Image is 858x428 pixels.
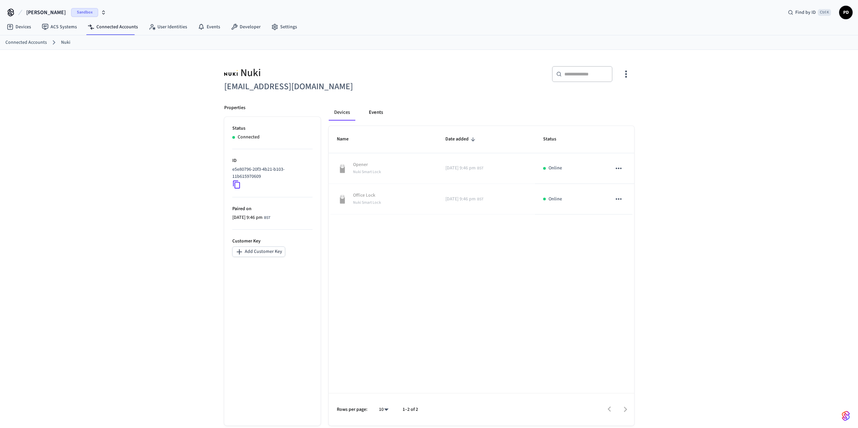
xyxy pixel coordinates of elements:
span: Find by ID [795,9,816,16]
span: BST [477,165,483,171]
a: ACS Systems [36,21,82,33]
div: connected account tabs [329,104,634,121]
p: Status [232,125,313,132]
img: Nuki Smart Lock 3.0 Pro Black, Front [337,194,348,204]
img: SeamLogoGradient.69752ec5.svg [842,410,850,421]
p: Customer Key [232,238,313,245]
button: PD [839,6,853,19]
span: [DATE] 9:46 pm [445,196,476,203]
img: Nuki Smart Lock 3.0 Pro Black, Front [337,163,348,174]
span: Nuki Smart Lock [353,169,381,175]
span: [DATE] 9:46 pm [445,165,476,172]
p: Rows per page: [337,406,367,413]
div: Europe/London [445,196,483,203]
span: [PERSON_NAME] [26,8,66,17]
div: Find by IDCtrl K [782,6,836,19]
a: Events [193,21,226,33]
span: [DATE] 9:46 pm [232,214,263,221]
a: Settings [266,21,302,33]
a: User Identities [143,21,193,33]
table: sticky table [329,126,634,215]
p: Opener [353,161,381,168]
p: e5e80796-20f3-4b21-b103-11b615970609 [232,166,310,180]
div: 10 [376,405,392,415]
p: 1–2 of 2 [403,406,418,413]
p: Paired on [232,205,313,212]
span: Sandbox [71,8,98,17]
a: Nuki [61,39,70,46]
span: Ctrl K [818,9,831,16]
span: Date added [445,134,477,144]
span: Status [543,134,565,144]
span: Name [337,134,357,144]
span: Nuki Smart Lock [353,200,381,205]
img: Nuki Logo, Square [224,66,238,80]
div: Europe/London [445,165,483,172]
a: Connected Accounts [5,39,47,46]
p: Office Lock [353,192,381,199]
button: Add Customer Key [232,246,285,257]
span: BST [477,196,483,202]
span: BST [264,215,270,221]
a: Developer [226,21,266,33]
div: Europe/London [232,214,270,221]
button: Devices [329,104,355,121]
a: Devices [1,21,36,33]
p: ID [232,157,313,164]
span: PD [840,6,852,19]
button: Events [363,104,388,121]
p: Connected [238,134,260,141]
div: Nuki [224,66,425,80]
p: Properties [224,104,245,111]
a: Connected Accounts [82,21,143,33]
h6: [EMAIL_ADDRESS][DOMAIN_NAME] [224,80,425,94]
p: Online [549,196,562,203]
p: Online [549,165,562,172]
